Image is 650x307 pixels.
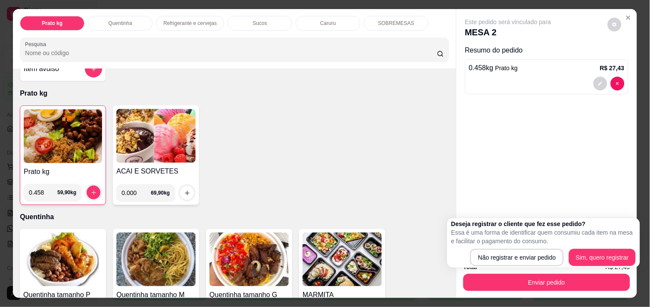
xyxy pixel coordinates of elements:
[209,290,289,300] h4: Quentinha tamanho G
[495,65,518,71] span: Prato kg
[608,18,622,31] button: decrease-product-quantity
[465,26,551,38] p: MESA 2
[116,109,196,163] img: product-image
[451,220,636,228] h2: Deseja registrar o cliente que fez esse pedido?
[303,290,382,300] h4: MARMITA
[116,290,196,300] h4: Quentinha tamanho M
[24,64,59,74] h4: Item avulso
[116,233,196,286] img: product-image
[23,233,103,286] img: product-image
[180,186,194,200] button: increase-product-quantity
[25,40,49,48] label: Pesquisa
[108,20,132,27] p: Quentinha
[465,45,628,56] p: Resumo do pedido
[24,109,102,163] img: product-image
[20,88,449,99] p: Prato kg
[253,20,267,27] p: Sucos
[87,186,100,199] button: increase-product-quantity
[122,184,151,202] input: 0.00
[20,212,449,222] p: Quentinha
[569,249,636,266] button: Sim, quero registrar
[23,290,103,300] h4: Quentinha tamanho P
[24,167,102,177] h4: Prato kg
[25,49,437,57] input: Pesquisa
[85,60,102,78] button: add-separate-item
[303,233,382,286] img: product-image
[470,249,564,266] button: Não registrar e enviar pedido
[594,77,607,90] button: decrease-product-quantity
[163,20,217,27] p: Refrigerante e cervejas
[469,63,518,73] p: 0.458 kg
[463,274,630,291] button: Enviar pedido
[209,233,289,286] img: product-image
[42,20,62,27] p: Prato kg
[611,77,625,90] button: decrease-product-quantity
[29,184,57,201] input: 0.00
[465,18,551,26] p: Este pedido será vinculado para
[622,11,635,25] button: Close
[378,20,414,27] p: SOBREMESAS
[463,264,477,270] strong: Total
[451,228,636,245] p: Essa é uma forma de identificar quem consumiu cada item na mesa e facilitar o pagamento do consumo.
[320,20,336,27] p: Caruru
[600,64,625,72] p: R$ 27,43
[116,166,196,177] h4: ACAI E SORVETES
